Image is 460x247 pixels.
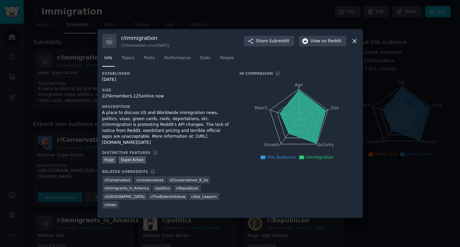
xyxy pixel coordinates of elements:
span: r/ TheBidenshitshow [150,194,185,199]
h3: Description [102,104,230,109]
div: 225k members, 125 online now [102,93,230,99]
h3: Size [102,88,230,92]
span: View [311,38,342,44]
span: Topics [122,55,134,61]
span: Stats [200,55,211,61]
div: A place to discuss US and Worldwide immigration news, politics, visas, green cards, raids, deport... [102,110,230,145]
span: r/ news [105,202,116,207]
h3: Distinctive Features [102,150,151,155]
span: on Reddit [322,38,341,44]
span: r/ Conservative [105,178,131,182]
span: r/ Republican [176,186,198,190]
tspan: Size [330,106,339,110]
tspan: Growth [264,143,279,148]
span: Performance [164,55,191,61]
h3: Established [102,71,230,76]
tspan: Reach [255,106,267,110]
button: Viewon Reddit [299,36,346,47]
span: r/ [GEOGRAPHIC_DATA] [105,194,145,199]
span: This Audience [267,155,296,160]
button: ShareSubreddit [244,36,294,47]
a: Stats [198,53,213,67]
a: Posts [141,53,157,67]
span: r/immigration [305,155,334,160]
tspan: Age [295,83,303,87]
span: r/ Immigrants_in_America [105,186,149,190]
a: Performance [162,53,193,67]
div: 225k members since [DATE] [121,43,169,48]
tspan: Activity [318,143,334,148]
h3: r/ immigration [121,35,169,42]
h3: In Comparison [240,71,273,76]
span: Share [256,38,289,44]
span: r/ Ask_Lawyers [191,194,217,199]
span: Info [105,55,112,61]
span: Subreddit [269,38,289,44]
a: People [218,53,236,67]
span: People [220,55,234,61]
span: Posts [144,55,155,61]
a: Info [102,53,115,67]
h3: Related Subreddits [102,169,148,174]
div: Super Active [118,156,146,163]
div: [DATE] [102,77,230,83]
span: r/ conservatives [136,178,164,182]
span: r/ politics [155,186,170,190]
a: Topics [119,53,137,67]
div: Huge [102,156,116,163]
span: r/ Conservatives_R_Us [170,178,208,182]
